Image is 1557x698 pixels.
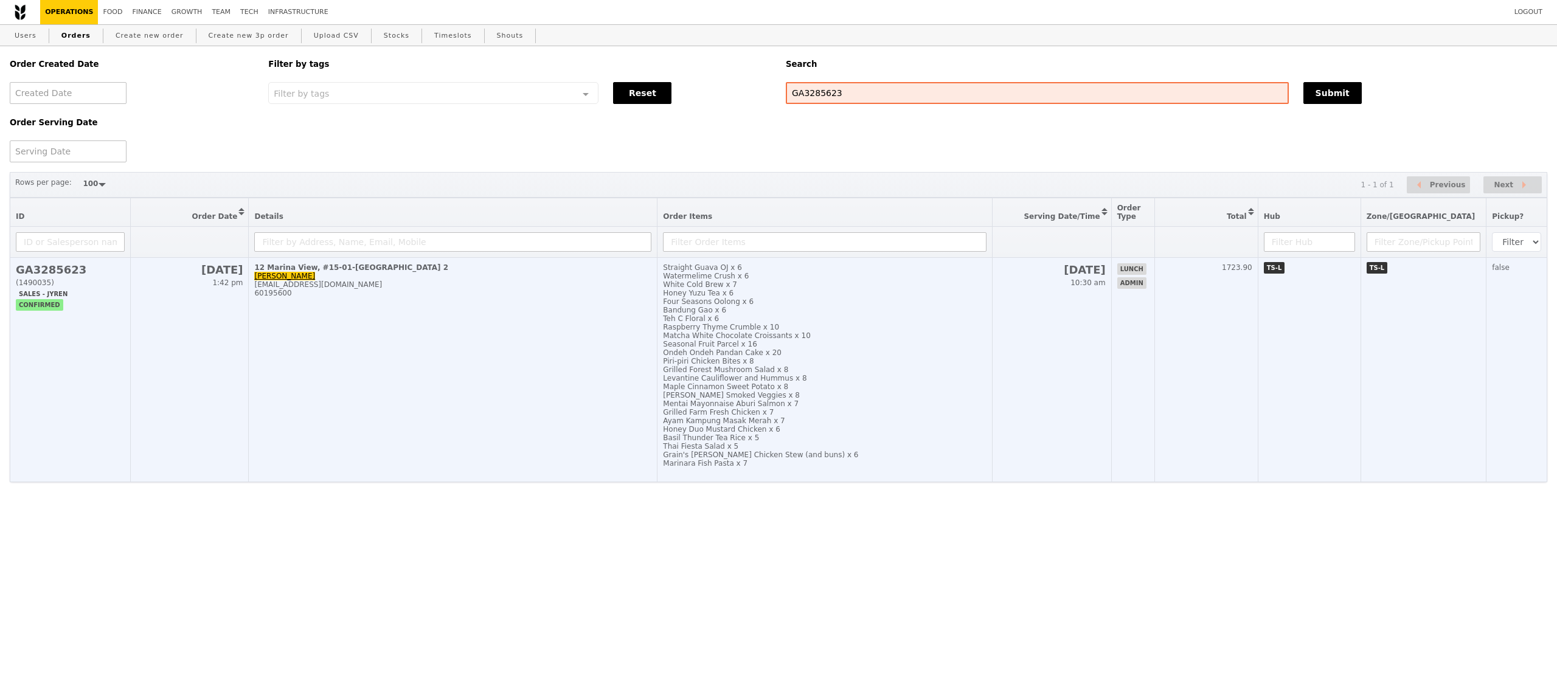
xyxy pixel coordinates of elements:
[663,289,987,297] div: Honey Yuzu Tea x 6
[663,272,987,280] div: Watermelime Crush x 6
[663,232,987,252] input: Filter Order Items
[663,348,987,357] div: Ondeh Ondeh Pandan Cake x 20
[663,434,987,442] div: Basil Thunder Tea Rice x 5
[663,425,987,434] div: Honey Duo Mustard Chicken x 6
[254,212,283,221] span: Details
[254,289,651,297] div: 60195600
[613,82,671,104] button: Reset
[429,25,476,47] a: Timeslots
[111,25,189,47] a: Create new order
[1264,262,1285,274] span: TS-L
[10,60,254,69] h5: Order Created Date
[663,442,987,451] div: Thai Fiesta Salad x 5
[663,331,987,340] div: Matcha White Chocolate Croissants x 10
[663,459,987,468] div: Marinara Fish Pasta x 7
[1367,212,1476,221] span: Zone/[GEOGRAPHIC_DATA]
[786,82,1289,104] input: Search any field
[1492,212,1524,221] span: Pickup?
[15,4,26,20] img: Grain logo
[663,280,987,289] div: White Cold Brew x 7
[1407,176,1470,194] button: Previous
[1070,278,1105,287] span: 10:30 am
[663,399,987,408] div: Mentai Mayonnaise Aburi Salmon x 7
[254,263,651,272] div: 12 Marina View, #15-01-[GEOGRAPHIC_DATA] 2
[1367,262,1388,274] span: TS-L
[1264,232,1355,252] input: Filter Hub
[663,297,987,306] div: Four Seasons Oolong x 6
[16,288,71,300] span: Sales - Jyren
[268,60,771,69] h5: Filter by tags
[663,314,987,323] div: Teh C Floral x 6
[1222,263,1252,272] span: 1723.90
[16,232,125,252] input: ID or Salesperson name
[1367,232,1481,252] input: Filter Zone/Pickup Point
[663,408,987,416] div: Grilled Farm Fresh Chicken x 7
[1361,181,1393,189] div: 1 - 1 of 1
[663,263,987,272] div: Straight Guava OJ x 6
[10,118,254,127] h5: Order Serving Date
[1117,277,1146,289] span: admin
[254,232,651,252] input: Filter by Address, Name, Email, Mobile
[1492,263,1510,272] span: false
[10,82,127,104] input: Created Date
[136,263,243,276] h2: [DATE]
[492,25,529,47] a: Shouts
[1430,178,1466,192] span: Previous
[1494,178,1513,192] span: Next
[57,25,95,47] a: Orders
[786,60,1547,69] h5: Search
[663,357,987,365] div: Piri-piri Chicken Bites x 8
[15,176,72,188] label: Rows per page:
[204,25,294,47] a: Create new 3p order
[663,212,712,221] span: Order Items
[254,280,651,289] div: [EMAIL_ADDRESS][DOMAIN_NAME]
[1483,176,1542,194] button: Next
[309,25,364,47] a: Upload CSV
[16,212,24,221] span: ID
[663,340,987,348] div: Seasonal Fruit Parcel x 16
[663,306,987,314] div: Bandung Gao x 6
[663,374,987,382] div: Levantine Cauliflower and Hummus x 8
[16,278,125,287] div: (1490035)
[663,365,987,374] div: Grilled Forest Mushroom Salad x 8
[998,263,1105,276] h2: [DATE]
[16,263,125,276] h2: GA3285623
[1264,212,1280,221] span: Hub
[663,323,987,331] div: Raspberry Thyme Crumble x 10
[212,278,243,287] span: 1:42 pm
[16,299,63,311] span: confirmed
[254,272,315,280] a: [PERSON_NAME]
[379,25,414,47] a: Stocks
[274,88,329,98] span: Filter by tags
[663,391,987,399] div: [PERSON_NAME] Smoked Veggies x 8
[663,451,987,459] div: Grain's [PERSON_NAME] Chicken Stew (and buns) x 6
[10,140,127,162] input: Serving Date
[10,25,41,47] a: Users
[1117,204,1141,221] span: Order Type
[1303,82,1362,104] button: Submit
[663,416,987,425] div: Ayam Kampung Masak Merah x 7
[663,382,987,391] div: Maple Cinnamon Sweet Potato x 8
[1117,263,1146,275] span: lunch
